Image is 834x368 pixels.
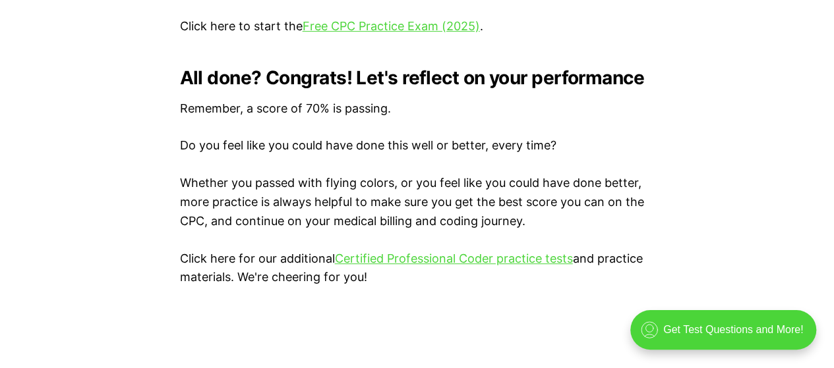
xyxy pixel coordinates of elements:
[180,67,655,88] h2: All done? Congrats! Let's reflect on your performance
[180,174,655,230] p: Whether you passed with flying colors, or you feel like you could have done better, more practice...
[335,251,573,265] a: Certified Professional Coder practice tests
[180,17,655,36] p: Click here to start the .
[619,303,834,368] iframe: portal-trigger
[180,250,655,288] p: Click here for our additional and practice materials. We're cheering for you!
[303,19,480,33] a: Free CPC Practice Exam (2025)
[180,136,655,155] p: Do you feel like you could have done this well or better, every time?
[180,99,655,118] p: Remember, a score of 70% is passing.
